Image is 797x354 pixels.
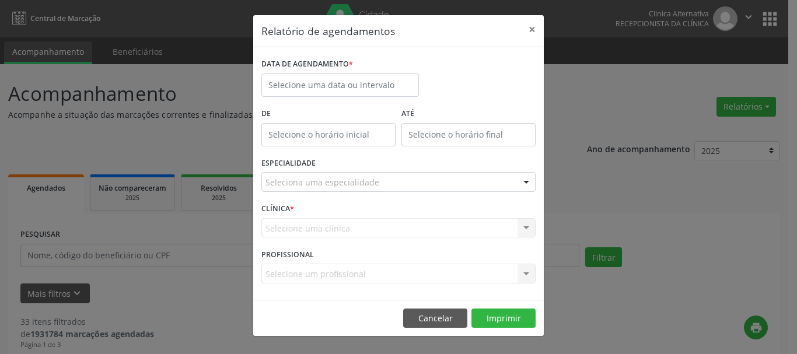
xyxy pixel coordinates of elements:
input: Selecione o horário inicial [261,123,396,146]
button: Imprimir [471,309,536,328]
label: CLÍNICA [261,200,294,218]
label: ATÉ [401,105,536,123]
button: Cancelar [403,309,467,328]
label: PROFISSIONAL [261,246,314,264]
label: De [261,105,396,123]
input: Selecione o horário final [401,123,536,146]
span: Seleciona uma especialidade [265,176,379,188]
input: Selecione uma data ou intervalo [261,73,419,97]
label: DATA DE AGENDAMENTO [261,55,353,73]
button: Close [520,15,544,44]
label: ESPECIALIDADE [261,155,316,173]
h5: Relatório de agendamentos [261,23,395,38]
